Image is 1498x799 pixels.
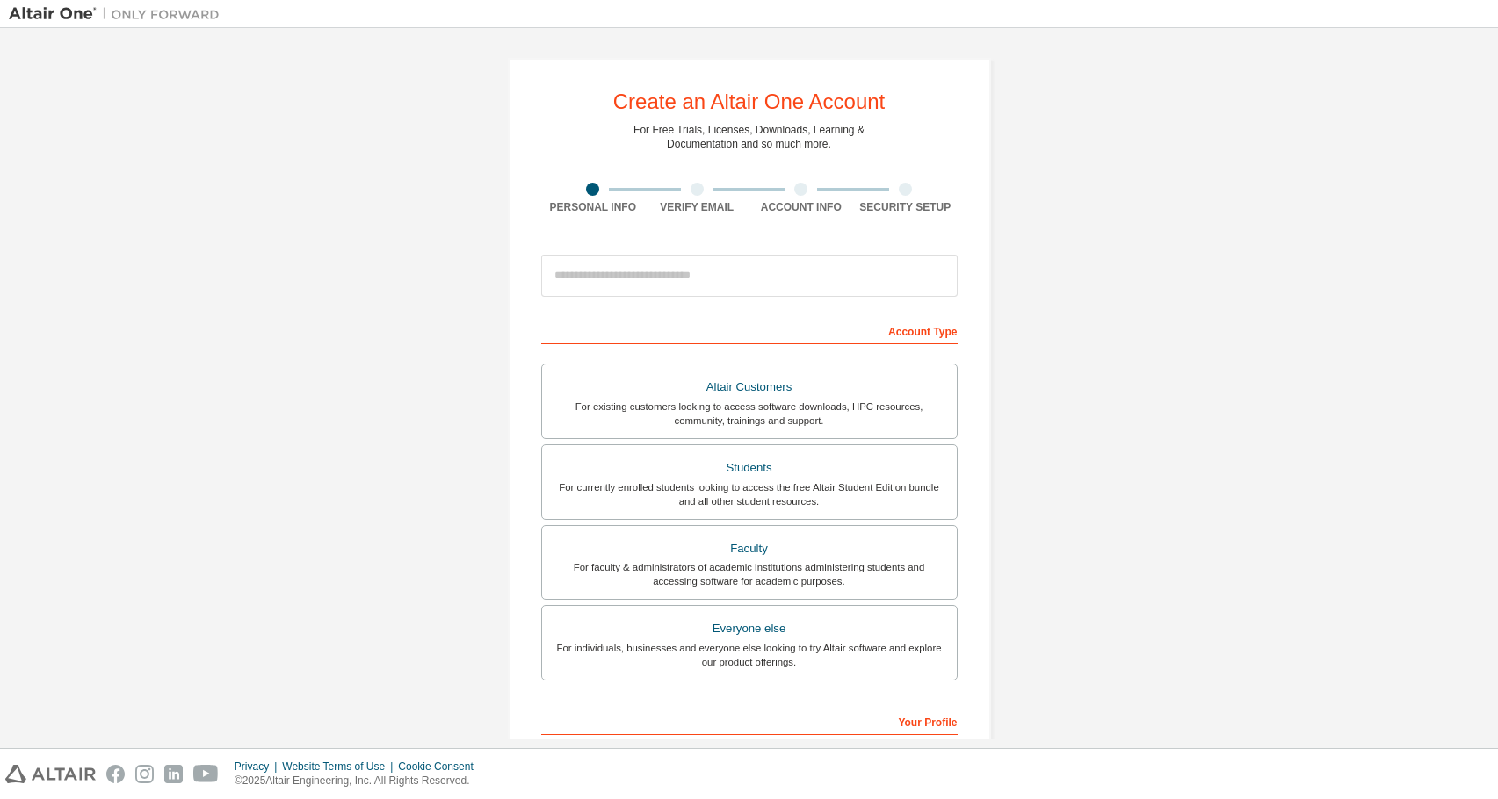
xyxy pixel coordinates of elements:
img: linkedin.svg [164,765,183,783]
div: Altair Customers [553,375,946,399]
div: Everyone else [553,616,946,641]
img: youtube.svg [193,765,219,783]
div: Account Info [749,200,854,214]
div: Personal Info [541,200,646,214]
div: Verify Email [645,200,749,214]
div: Cookie Consent [398,759,483,774]
div: Account Type [541,316,958,344]
img: altair_logo.svg [5,765,96,783]
img: instagram.svg [135,765,154,783]
div: For faculty & administrators of academic institutions administering students and accessing softwa... [553,560,946,588]
img: Altair One [9,5,228,23]
div: For individuals, businesses and everyone else looking to try Altair software and explore our prod... [553,641,946,669]
div: Students [553,456,946,480]
div: Website Terms of Use [282,759,398,774]
div: For currently enrolled students looking to access the free Altair Student Edition bundle and all ... [553,480,946,508]
div: Create an Altair One Account [613,91,886,112]
div: Faculty [553,536,946,561]
div: For existing customers looking to access software downloads, HPC resources, community, trainings ... [553,399,946,428]
div: For Free Trials, Licenses, Downloads, Learning & Documentation and so much more. [633,123,865,151]
div: Security Setup [853,200,958,214]
div: Privacy [235,759,282,774]
img: facebook.svg [106,765,125,783]
div: Your Profile [541,707,958,735]
p: © 2025 Altair Engineering, Inc. All Rights Reserved. [235,774,484,788]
